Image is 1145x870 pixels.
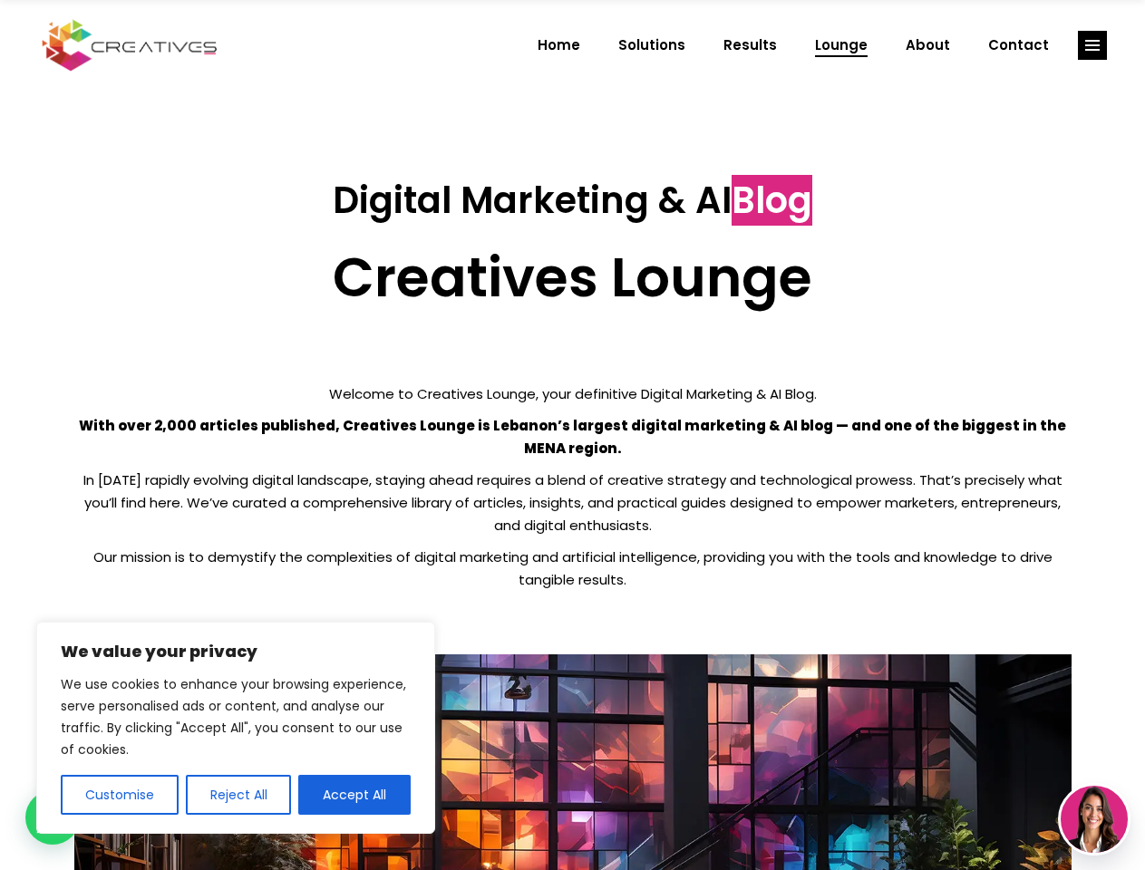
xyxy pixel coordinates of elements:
[1078,31,1107,60] a: link
[186,775,292,815] button: Reject All
[79,416,1066,458] strong: With over 2,000 articles published, Creatives Lounge is Lebanon’s largest digital marketing & AI ...
[36,622,435,834] div: We value your privacy
[61,775,179,815] button: Customise
[298,775,411,815] button: Accept All
[74,179,1072,222] h3: Digital Marketing & AI
[704,22,796,69] a: Results
[61,641,411,662] p: We value your privacy
[61,673,411,760] p: We use cookies to enhance your browsing experience, serve personalised ads or content, and analys...
[599,22,704,69] a: Solutions
[1061,786,1128,853] img: agent
[618,22,685,69] span: Solutions
[538,22,580,69] span: Home
[906,22,950,69] span: About
[796,22,887,69] a: Lounge
[74,546,1072,591] p: Our mission is to demystify the complexities of digital marketing and artificial intelligence, pr...
[25,790,80,845] div: WhatsApp contact
[988,22,1049,69] span: Contact
[723,22,777,69] span: Results
[74,382,1072,405] p: Welcome to Creatives Lounge, your definitive Digital Marketing & AI Blog.
[74,245,1072,310] h2: Creatives Lounge
[815,22,868,69] span: Lounge
[732,175,812,226] span: Blog
[74,469,1072,536] p: In [DATE] rapidly evolving digital landscape, staying ahead requires a blend of creative strategy...
[969,22,1068,69] a: Contact
[887,22,969,69] a: About
[38,17,221,73] img: Creatives
[519,22,599,69] a: Home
